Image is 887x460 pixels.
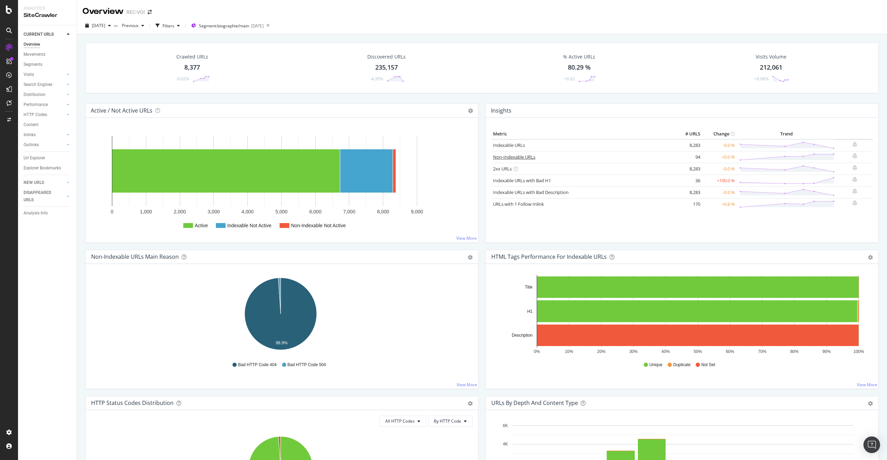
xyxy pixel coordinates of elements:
[491,399,578,406] div: URLs by Depth and Content Type
[702,163,737,175] td: -0.0 %
[702,198,737,210] td: +0.6 %
[863,436,880,453] div: Open Intercom Messenger
[597,349,605,354] text: 20%
[853,349,864,354] text: 100%
[491,106,511,115] h4: Insights
[629,349,638,354] text: 30%
[493,201,544,207] a: URLs with 1 Follow Inlink
[702,175,737,186] td: +100.0 %
[91,399,174,406] div: HTTP Status Codes Distribution
[565,349,573,354] text: 10%
[114,23,119,28] span: vs
[188,20,264,31] button: Segment:biographie/main[DATE]
[24,51,72,58] a: Movements
[24,210,72,217] a: Analysis Info
[852,142,857,147] div: bell-plus
[24,111,65,118] a: HTTP Codes
[24,51,45,58] div: Movements
[91,253,179,260] div: Non-Indexable URLs Main Reason
[661,349,670,354] text: 40%
[184,63,200,72] div: 8,377
[674,186,702,198] td: 8,283
[493,154,535,160] a: Non-Indexable URLs
[24,61,72,68] a: Segments
[857,382,877,388] a: View More
[852,165,857,170] div: bell-plus
[24,210,48,217] div: Analysis Info
[119,20,147,31] button: Previous
[379,416,426,427] button: All HTTP Codes
[24,101,48,108] div: Performance
[674,198,702,210] td: 170
[24,91,65,98] a: Distribution
[493,177,551,184] a: Indexable URLs with Bad H1
[385,418,415,424] span: All HTTP Codes
[702,151,737,163] td: +0.0 %
[24,81,52,88] div: Search Engines
[527,309,533,314] text: H1
[24,189,65,204] a: DISAPPEARED URLS
[163,23,174,29] div: Filters
[24,6,71,11] div: Analytics
[251,23,264,29] div: [DATE]
[568,63,591,72] div: 80.29 %
[24,141,39,149] div: Outlinks
[24,131,36,139] div: Inlinks
[756,53,787,60] div: Visits Volume
[758,349,766,354] text: 70%
[673,362,691,368] span: Duplicate
[91,106,152,115] h4: Active / Not Active URLs
[91,275,470,355] svg: A chart.
[24,111,47,118] div: HTTP Codes
[702,139,737,151] td: -0.0 %
[241,209,254,214] text: 4,000
[491,129,674,139] th: Metric
[493,166,512,172] a: 2xx URLs
[377,209,389,214] text: 8,000
[468,401,473,406] div: gear
[674,129,702,139] th: # URLS
[564,76,575,82] div: +0.02
[238,362,276,368] span: Bad HTTP Code 404
[119,23,139,28] span: Previous
[91,129,473,237] div: A chart.
[288,362,326,368] span: Bad HTTP Code 504
[24,121,72,129] a: Content
[790,349,799,354] text: 80%
[24,121,38,129] div: Content
[702,129,737,139] th: Change
[428,416,473,427] button: By HTTP Code
[227,223,272,228] text: Indexable Not Active
[195,223,208,228] text: Active
[276,340,288,345] text: 98.9%
[649,362,662,368] span: Unique
[754,76,769,82] div: +0.08%
[491,275,870,355] svg: A chart.
[868,401,873,406] div: gear
[309,209,322,214] text: 6,000
[82,6,124,17] div: Overview
[24,31,54,38] div: CURRENT URLS
[111,209,114,214] text: 0
[674,163,702,175] td: 8,283
[24,165,61,172] div: Explorer Bookmarks
[24,91,45,98] div: Distribution
[174,209,186,214] text: 2,000
[126,9,145,16] div: REC-VOI
[674,151,702,163] td: 94
[563,53,595,60] div: % Active URLs
[24,179,44,186] div: NEW URLS
[823,349,831,354] text: 90%
[199,23,249,29] span: Segment: biographie/main
[760,63,782,72] div: 212,061
[456,235,477,241] a: View More
[208,209,220,214] text: 3,000
[92,23,105,28] span: 2025 Sep. 10th
[434,418,461,424] span: By HTTP Code
[24,71,65,78] a: Visits
[140,209,152,214] text: 1,000
[24,154,72,162] a: Url Explorer
[726,349,734,354] text: 60%
[852,153,857,159] div: bell-plus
